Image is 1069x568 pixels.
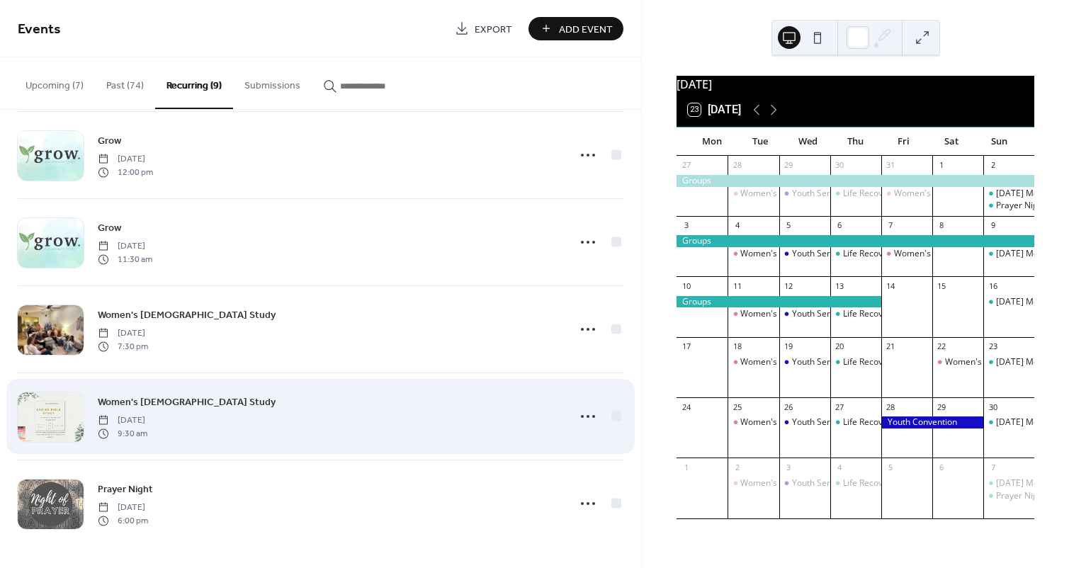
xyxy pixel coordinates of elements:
[843,477,895,489] div: Life Recovery
[784,462,794,472] div: 3
[681,280,691,291] div: 10
[983,490,1034,502] div: Prayer Night
[792,308,846,320] div: Youth Service
[830,248,881,260] div: Life Recovery
[677,76,1034,93] div: [DATE]
[728,416,779,428] div: Women's Bible Study
[740,308,897,320] div: Women's [DEMOGRAPHIC_DATA] Study
[728,477,779,489] div: Women's Bible Study
[886,402,896,412] div: 28
[886,462,896,472] div: 5
[830,416,881,428] div: Life Recovery
[444,17,523,40] a: Export
[728,308,779,320] div: Women's Bible Study
[559,22,613,37] span: Add Event
[784,402,794,412] div: 26
[528,17,623,40] button: Add Event
[677,296,881,308] div: Groups
[98,240,152,253] span: [DATE]
[681,402,691,412] div: 24
[830,308,881,320] div: Life Recovery
[983,477,1034,489] div: Sunday Morning Service
[835,160,845,171] div: 30
[886,341,896,352] div: 21
[792,416,846,428] div: Youth Service
[830,356,881,368] div: Life Recovery
[879,127,927,156] div: Fri
[937,220,947,231] div: 8
[681,462,691,472] div: 1
[740,477,897,489] div: Women's [DEMOGRAPHIC_DATA] Study
[988,220,998,231] div: 9
[779,308,830,320] div: Youth Service
[894,248,1051,260] div: Women's [DEMOGRAPHIC_DATA] Study
[98,307,276,323] a: Women's [DEMOGRAPHIC_DATA] Study
[881,416,983,428] div: Youth Convention
[677,235,1034,247] div: Groups
[18,16,61,43] span: Events
[937,160,947,171] div: 1
[988,160,998,171] div: 2
[736,127,784,156] div: Tue
[843,308,895,320] div: Life Recovery
[732,402,742,412] div: 25
[983,200,1034,212] div: Prayer Night
[683,100,746,120] button: 23[DATE]
[937,341,947,352] div: 22
[98,340,148,353] span: 7:30 pm
[98,394,276,410] a: Women's [DEMOGRAPHIC_DATA] Study
[988,402,998,412] div: 30
[886,160,896,171] div: 31
[95,57,155,108] button: Past (74)
[835,462,845,472] div: 4
[784,127,832,156] div: Wed
[988,280,998,291] div: 16
[779,188,830,200] div: Youth Service
[98,481,153,497] a: Prayer Night
[843,188,895,200] div: Life Recovery
[784,280,794,291] div: 12
[98,221,121,236] span: Grow
[843,416,895,428] div: Life Recovery
[728,356,779,368] div: Women's Bible Study
[835,341,845,352] div: 20
[881,188,932,200] div: Women's Bible Study
[688,127,736,156] div: Mon
[98,327,148,340] span: [DATE]
[894,188,1051,200] div: Women's [DEMOGRAPHIC_DATA] Study
[728,248,779,260] div: Women's Bible Study
[779,248,830,260] div: Youth Service
[843,356,895,368] div: Life Recovery
[983,188,1034,200] div: Sunday Morning Service
[732,462,742,472] div: 2
[835,220,845,231] div: 6
[830,188,881,200] div: Life Recovery
[784,220,794,231] div: 5
[937,402,947,412] div: 29
[843,248,895,260] div: Life Recovery
[677,175,1034,187] div: Groups
[927,127,975,156] div: Sat
[983,356,1034,368] div: Sunday Morning Service
[779,356,830,368] div: Youth Service
[988,462,998,472] div: 7
[681,341,691,352] div: 17
[988,341,998,352] div: 23
[475,22,512,37] span: Export
[98,395,276,410] span: Women's [DEMOGRAPHIC_DATA] Study
[98,134,121,149] span: Grow
[732,160,742,171] div: 28
[98,308,276,323] span: Women's [DEMOGRAPHIC_DATA] Study
[996,490,1046,502] div: Prayer Night
[937,280,947,291] div: 15
[740,248,897,260] div: Women's [DEMOGRAPHIC_DATA] Study
[98,501,148,514] span: [DATE]
[98,253,152,266] span: 11:30 am
[792,248,846,260] div: Youth Service
[784,341,794,352] div: 19
[779,416,830,428] div: Youth Service
[792,188,846,200] div: Youth Service
[983,248,1034,260] div: Sunday Morning Service
[792,356,846,368] div: Youth Service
